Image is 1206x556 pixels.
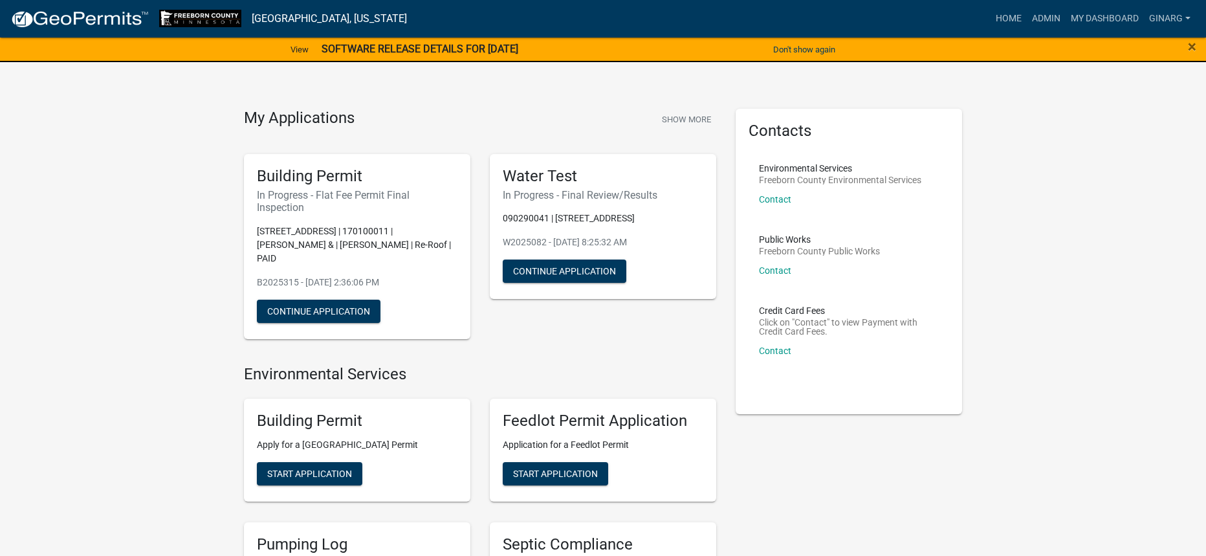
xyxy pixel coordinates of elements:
p: B2025315 - [DATE] 2:36:06 PM [257,276,457,289]
p: Environmental Services [759,164,921,173]
button: Don't show again [768,39,840,60]
a: My Dashboard [1066,6,1144,31]
button: Start Application [503,462,608,485]
span: Start Application [267,469,352,479]
a: Contact [759,346,791,356]
p: Click on "Contact" to view Payment with Credit Card Fees. [759,318,939,336]
strong: SOFTWARE RELEASE DETAILS FOR [DATE] [322,43,518,55]
p: [STREET_ADDRESS] | 170100011 | [PERSON_NAME] & | [PERSON_NAME] | Re-Roof | PAID [257,225,457,265]
a: ginarg [1144,6,1196,31]
p: Freeborn County Environmental Services [759,175,921,184]
h4: Environmental Services [244,365,716,384]
a: Contact [759,194,791,205]
h5: Contacts [749,122,949,140]
span: Start Application [513,469,598,479]
a: Home [991,6,1027,31]
h5: Building Permit [257,412,457,430]
a: [GEOGRAPHIC_DATA], [US_STATE] [252,8,407,30]
p: 090290041 | [STREET_ADDRESS] [503,212,703,225]
a: View [285,39,314,60]
img: Freeborn County, Minnesota [159,10,241,27]
h6: In Progress - Flat Fee Permit Final Inspection [257,189,457,214]
button: Continue Application [503,260,626,283]
button: Start Application [257,462,362,485]
h5: Water Test [503,167,703,186]
p: Credit Card Fees [759,306,939,315]
p: Application for a Feedlot Permit [503,438,703,452]
button: Close [1188,39,1196,54]
button: Continue Application [257,300,380,323]
button: Show More [657,109,716,130]
p: Apply for a [GEOGRAPHIC_DATA] Permit [257,438,457,452]
a: Admin [1027,6,1066,31]
span: × [1188,38,1196,56]
p: Public Works [759,235,880,244]
h5: Feedlot Permit Application [503,412,703,430]
h4: My Applications [244,109,355,128]
a: Contact [759,265,791,276]
h5: Building Permit [257,167,457,186]
h6: In Progress - Final Review/Results [503,189,703,201]
p: W2025082 - [DATE] 8:25:32 AM [503,236,703,249]
h5: Pumping Log [257,535,457,554]
p: Freeborn County Public Works [759,247,880,256]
